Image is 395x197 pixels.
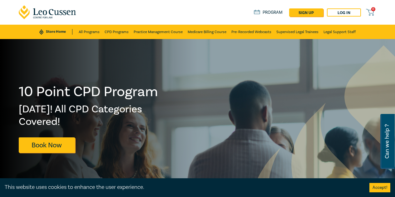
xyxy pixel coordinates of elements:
[276,25,318,39] a: Supervised Legal Trainees
[105,25,129,39] a: CPD Programs
[188,25,226,39] a: Medicare Billing Course
[369,183,390,192] button: Accept cookies
[289,8,323,17] a: sign up
[39,29,72,35] a: Store Home
[19,84,159,100] h1: 10 Point CPD Program
[19,137,75,153] a: Book Now
[384,118,390,165] span: Can we help ?
[5,183,360,191] div: This website uses cookies to enhance the user experience.
[323,25,356,39] a: Legal Support Staff
[134,25,183,39] a: Practice Management Course
[371,7,375,11] span: 0
[79,25,100,39] a: All Programs
[231,25,271,39] a: Pre-Recorded Webcasts
[254,10,283,15] a: Program
[327,8,361,17] a: Log in
[19,103,159,128] h2: [DATE]! All CPD Categories Covered!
